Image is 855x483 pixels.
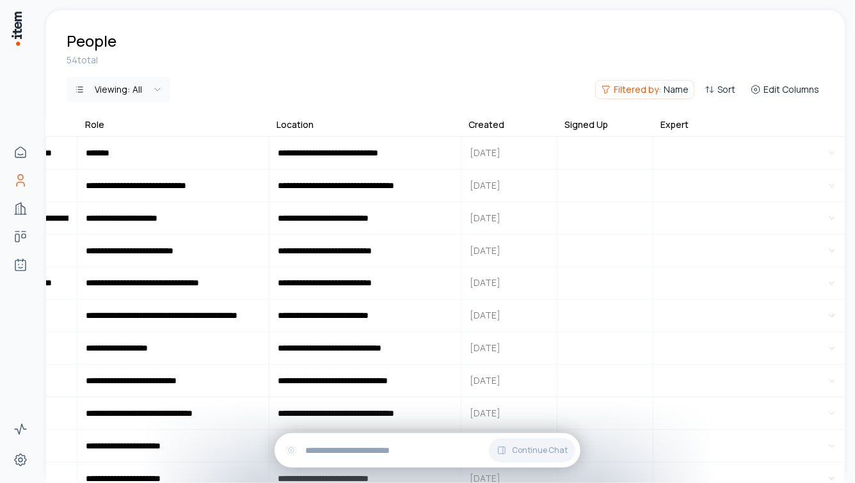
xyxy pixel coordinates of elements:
[595,80,694,99] button: Filtered by:Name
[8,139,33,165] a: Home
[10,10,23,47] img: Item Brain Logo
[664,83,689,96] span: Name
[614,83,661,96] span: Filtered by:
[95,83,142,96] div: Viewing:
[489,438,575,463] button: Continue Chat
[763,83,819,96] span: Edit Columns
[8,416,33,442] a: Activity
[512,445,568,455] span: Continue Chat
[8,168,33,193] a: People
[469,118,505,131] div: Created
[8,447,33,473] a: Settings
[565,118,609,131] div: Signed Up
[277,118,314,131] div: Location
[699,81,740,99] button: Sort
[8,252,33,278] a: Agents
[67,54,824,67] div: 54 total
[8,196,33,221] a: Companies
[67,31,116,51] h1: People
[8,224,33,249] a: Deals
[717,83,735,96] span: Sort
[746,81,824,99] button: Edit Columns
[275,433,580,468] div: Continue Chat
[661,118,689,131] div: Expert
[85,118,104,131] div: Role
